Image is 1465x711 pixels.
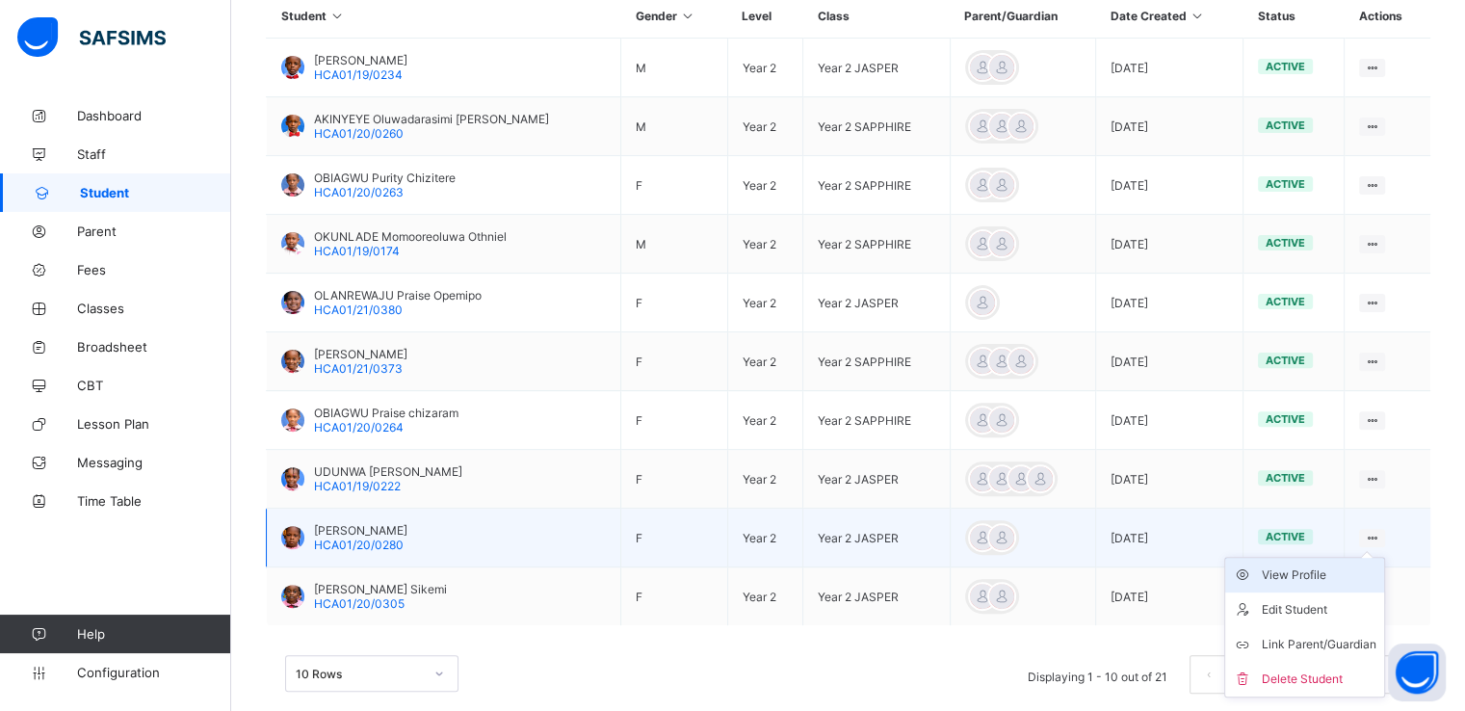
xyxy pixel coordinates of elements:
[1266,295,1305,308] span: active
[77,339,231,355] span: Broadsheet
[77,262,231,277] span: Fees
[621,274,728,332] td: F
[1095,332,1243,391] td: [DATE]
[314,420,404,434] span: HCA01/20/0264
[1013,655,1182,694] li: Displaying 1 - 10 out of 21
[77,224,231,239] span: Parent
[314,582,447,596] span: [PERSON_NAME] Sikemi
[1266,60,1305,73] span: active
[296,667,423,681] div: 10 Rows
[314,464,462,479] span: UDUNWA [PERSON_NAME]
[727,567,803,626] td: Year 2
[1266,412,1305,426] span: active
[314,244,400,258] span: HCA01/19/0174
[727,274,803,332] td: Year 2
[1095,274,1243,332] td: [DATE]
[621,215,728,274] td: M
[314,523,407,538] span: [PERSON_NAME]
[314,67,403,82] span: HCA01/19/0234
[1095,567,1243,626] td: [DATE]
[1266,236,1305,250] span: active
[621,391,728,450] td: F
[1262,566,1376,585] div: View Profile
[17,17,166,58] img: safsims
[314,171,456,185] span: OBIAGWU Purity Chizitere
[727,332,803,391] td: Year 2
[621,567,728,626] td: F
[1190,655,1228,694] button: prev page
[727,391,803,450] td: Year 2
[1095,450,1243,509] td: [DATE]
[314,229,507,244] span: OKUNLADE Momooreoluwa Othniel
[77,455,231,470] span: Messaging
[727,509,803,567] td: Year 2
[621,509,728,567] td: F
[314,126,404,141] span: HCA01/20/0260
[727,215,803,274] td: Year 2
[621,450,728,509] td: F
[314,406,458,420] span: OBIAGWU Praise chizaram
[1266,354,1305,367] span: active
[77,108,231,123] span: Dashboard
[1262,635,1376,654] div: Link Parent/Guardian
[1095,391,1243,450] td: [DATE]
[1388,644,1446,701] button: Open asap
[1266,118,1305,132] span: active
[803,509,950,567] td: Year 2 JASPER
[1095,97,1243,156] td: [DATE]
[329,9,346,23] i: Sort in Ascending Order
[314,361,403,376] span: HCA01/21/0373
[803,156,950,215] td: Year 2 SAPPHIRE
[314,347,407,361] span: [PERSON_NAME]
[680,9,696,23] i: Sort in Ascending Order
[1266,530,1305,543] span: active
[1190,655,1228,694] li: 上一页
[727,39,803,97] td: Year 2
[727,450,803,509] td: Year 2
[314,112,549,126] span: AKINYEYE Oluwadarasimi [PERSON_NAME]
[1095,509,1243,567] td: [DATE]
[77,301,231,316] span: Classes
[77,493,231,509] span: Time Table
[727,97,803,156] td: Year 2
[77,626,230,642] span: Help
[314,303,403,317] span: HCA01/21/0380
[77,665,230,680] span: Configuration
[803,215,950,274] td: Year 2 SAPPHIRE
[314,288,482,303] span: OLANREWAJU Praise Opemipo
[803,39,950,97] td: Year 2 JASPER
[803,274,950,332] td: Year 2 JASPER
[314,538,404,552] span: HCA01/20/0280
[1262,600,1376,619] div: Edit Student
[803,450,950,509] td: Year 2 JASPER
[314,53,407,67] span: [PERSON_NAME]
[80,185,231,200] span: Student
[803,332,950,391] td: Year 2 SAPPHIRE
[77,378,231,393] span: CBT
[1095,39,1243,97] td: [DATE]
[77,146,231,162] span: Staff
[1266,177,1305,191] span: active
[621,97,728,156] td: M
[77,416,231,432] span: Lesson Plan
[621,39,728,97] td: M
[803,97,950,156] td: Year 2 SAPPHIRE
[621,332,728,391] td: F
[1095,215,1243,274] td: [DATE]
[1095,156,1243,215] td: [DATE]
[803,391,950,450] td: Year 2 SAPPHIRE
[621,156,728,215] td: F
[1189,9,1205,23] i: Sort in Ascending Order
[803,567,950,626] td: Year 2 JASPER
[314,479,401,493] span: HCA01/19/0222
[1262,670,1376,689] div: Delete Student
[727,156,803,215] td: Year 2
[314,185,404,199] span: HCA01/20/0263
[314,596,405,611] span: HCA01/20/0305
[1266,471,1305,485] span: active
